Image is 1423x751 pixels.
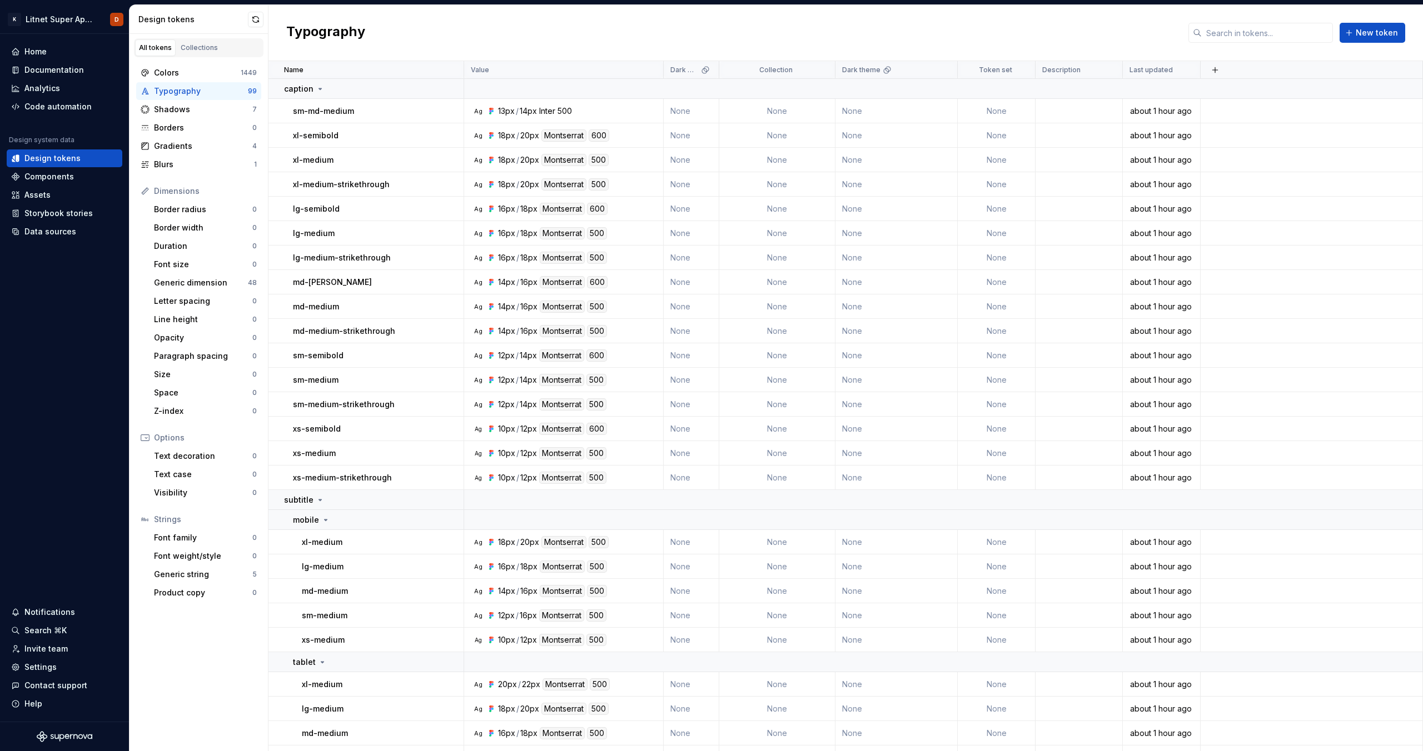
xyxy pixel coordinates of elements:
a: Line height0 [150,311,261,328]
div: / [516,203,519,215]
td: None [958,392,1036,417]
a: Code automation [7,98,122,116]
div: 0 [252,123,257,132]
div: Ag [474,351,482,360]
div: Design tokens [24,153,81,164]
td: None [958,148,1036,172]
td: None [835,221,958,246]
a: Components [7,168,122,186]
div: about 1 hour ago [1123,374,1200,385]
div: 16px [520,276,538,288]
div: Components [24,171,74,182]
h2: Typography [286,23,365,43]
div: 500 [587,227,607,239]
div: Typography [154,86,248,97]
div: 0 [252,452,257,460]
div: Ag [474,156,482,164]
div: 0 [252,352,257,361]
svg: Supernova Logo [37,731,92,742]
a: Letter spacing0 [150,292,261,310]
div: 18px [498,178,515,191]
div: Search ⌘K [24,625,67,636]
div: 16px [498,203,515,215]
td: None [719,123,835,148]
td: None [835,319,958,343]
div: Blurs [154,159,254,170]
a: Text decoration0 [150,447,261,465]
div: 12px [498,349,515,362]
div: Ag [474,562,482,571]
div: Ag [474,400,482,409]
div: / [516,374,519,386]
a: Home [7,43,122,61]
div: Font weight/style [154,550,252,562]
a: Documentation [7,61,122,79]
a: Product copy0 [150,584,261,602]
div: / [516,301,519,313]
p: caption [284,83,314,94]
div: Borders [154,122,252,133]
a: Generic string5 [150,565,261,583]
div: Gradients [154,141,252,152]
div: 0 [252,470,257,479]
a: Generic dimension48 [150,274,261,292]
td: None [835,368,958,392]
td: None [719,368,835,392]
div: Ag [474,327,482,336]
p: Name [284,66,303,74]
td: None [958,368,1036,392]
div: Ag [474,680,482,689]
div: Ag [474,424,482,433]
td: None [664,294,719,319]
div: Dimensions [154,186,257,197]
div: 0 [252,223,257,232]
div: Ag [474,229,482,238]
div: 48 [248,278,257,287]
div: 14px [520,374,537,386]
div: Font size [154,259,252,270]
div: Ag [474,587,482,595]
div: 16px [520,325,538,337]
div: Montserrat [539,374,584,386]
div: Colors [154,67,241,78]
div: 20px [520,154,539,166]
div: Data sources [24,226,76,237]
td: None [719,343,835,368]
td: None [664,392,719,417]
p: md-medium-strikethrough [293,326,395,337]
td: None [719,99,835,123]
div: Montserrat [540,203,585,215]
div: Montserrat [540,276,585,288]
div: Ag [474,253,482,262]
button: New token [1340,23,1405,43]
div: All tokens [139,43,172,52]
a: Gradients4 [136,137,261,155]
div: 14px [520,398,537,410]
div: Design tokens [138,14,248,25]
td: None [835,148,958,172]
div: 500 [558,106,572,117]
p: md-medium [293,301,339,312]
div: about 1 hour ago [1123,130,1200,141]
button: Notifications [7,603,122,621]
div: Ag [474,538,482,547]
td: None [664,319,719,343]
p: sm-medium-strikethrough [293,399,395,410]
p: lg-semibold [293,203,340,214]
div: 500 [586,398,606,410]
div: 0 [252,388,257,397]
div: about 1 hour ago [1123,350,1200,361]
div: Notifications [24,607,75,618]
a: Design tokens [7,149,122,167]
button: Search ⌘K [7,622,122,639]
div: 0 [252,588,257,597]
td: None [958,270,1036,294]
a: Shadows7 [136,101,261,118]
div: about 1 hour ago [1123,301,1200,312]
input: Search in tokens... [1202,23,1333,43]
div: Line height [154,314,252,325]
td: None [719,172,835,197]
div: Border radius [154,204,252,215]
div: about 1 hour ago [1123,252,1200,263]
p: md-[PERSON_NAME] [293,277,372,288]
